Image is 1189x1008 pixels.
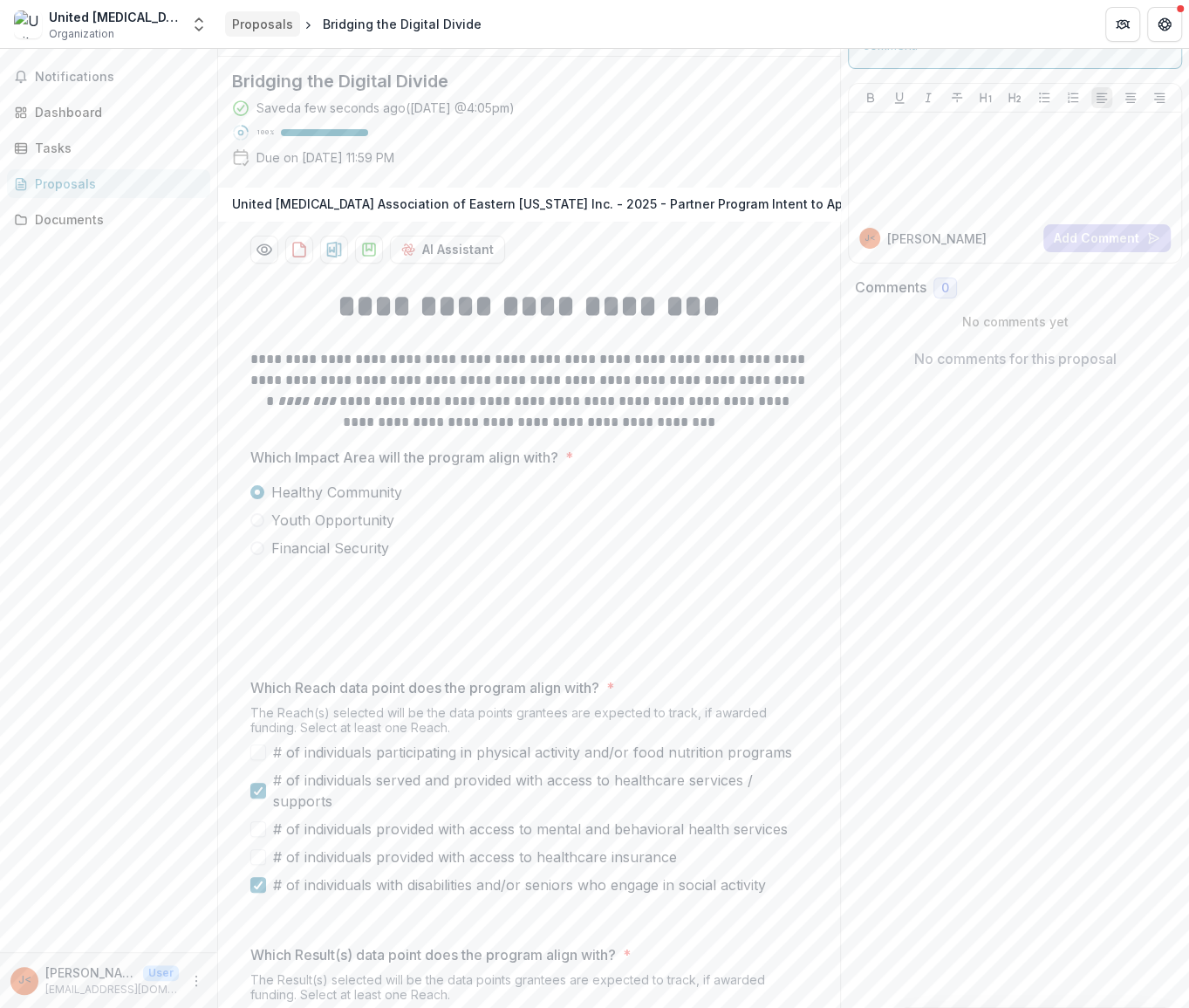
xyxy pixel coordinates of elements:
span: # of individuals with disabilities and/or seniors who engage in social activity [273,874,766,895]
button: download-proposal [320,236,348,264]
span: # of individuals participating in physical activity and/or food nutrition programs [273,742,792,763]
a: Documents [7,205,210,234]
button: Heading 2 [1004,87,1025,108]
h2: Comments [855,279,926,296]
span: Organization [49,26,114,42]
button: Get Help [1147,7,1182,42]
div: Dashboard [35,103,196,121]
p: [EMAIL_ADDRESS][DOMAIN_NAME] [45,982,179,998]
button: download-proposal [355,236,383,264]
button: Notifications [7,63,210,91]
button: Partners [1105,7,1140,42]
nav: breadcrumb [225,11,489,37]
a: Dashboard [7,98,210,127]
button: Add Comment [1043,224,1171,252]
span: Healthy Community [271,482,402,503]
button: Bold [860,87,881,108]
button: Preview af7e7555-90db-4def-85fe-3000f005f064-1.pdf [250,236,278,264]
span: # of individuals provided with access to mental and behavioral health services [273,819,788,840]
button: Align Right [1149,87,1170,108]
button: Strike [946,87,967,108]
div: Joanna Marrero <grants@ucpect.org> <grants@ucpect.org> [864,234,876,243]
p: United [MEDICAL_DATA] Association of Eastern [US_STATE] Inc. - 2025 - Partner Program Intent to A... [232,195,861,213]
p: [PERSON_NAME] [887,230,987,248]
button: AI Assistant [390,236,505,264]
button: Ordered List [1063,87,1083,108]
p: [PERSON_NAME] <[EMAIL_ADDRESS][DOMAIN_NAME]> <[EMAIL_ADDRESS][DOMAIN_NAME]> [45,963,136,982]
p: Which Impact Area will the program align with? [250,447,558,468]
button: Bullet List [1034,87,1055,108]
div: United [MEDICAL_DATA] Association of Eastern [US_STATE] Inc. [49,8,180,26]
div: Saved a few seconds ago ( [DATE] @ 4:05pm ) [256,99,515,117]
span: 0 [941,281,949,296]
p: No comments yet [855,312,1175,331]
div: Tasks [35,139,196,157]
p: User [143,965,179,981]
span: Notifications [35,70,203,85]
button: Align Left [1091,87,1112,108]
div: Proposals [35,175,196,193]
div: Proposals [232,15,293,33]
div: The Reach(s) selected will be the data points grantees are expected to track, if awarded funding.... [250,705,809,742]
div: Documents [35,210,196,229]
span: Financial Security [271,538,389,559]
h2: Bridging the Digital Divide [232,71,798,92]
p: Which Result(s) data point does the program align with? [250,944,616,965]
div: Joanna Marrero <grants@ucpect.org> <grants@ucpect.org> [18,975,31,986]
button: Align Center [1120,87,1141,108]
button: Open entity switcher [187,7,211,42]
a: Proposals [7,169,210,198]
button: download-proposal [285,236,313,264]
button: Underline [889,87,910,108]
p: 100 % [256,127,274,139]
p: No comments for this proposal [914,348,1117,369]
span: # of individuals provided with access to healthcare insurance [273,847,677,867]
div: Bridging the Digital Divide [323,15,482,33]
p: Due on [DATE] 11:59 PM [256,148,394,167]
span: # of individuals served and provided with access to healthcare services / supports [273,770,809,812]
img: United Cerebral Palsy Association of Eastern Connecticut Inc. [14,10,42,38]
span: Youth Opportunity [271,510,394,531]
a: Proposals [225,11,300,37]
a: Tasks [7,134,210,162]
button: Italicize [918,87,939,108]
p: Which Reach data point does the program align with? [250,677,599,698]
button: Heading 1 [975,87,996,108]
button: More [186,970,207,991]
